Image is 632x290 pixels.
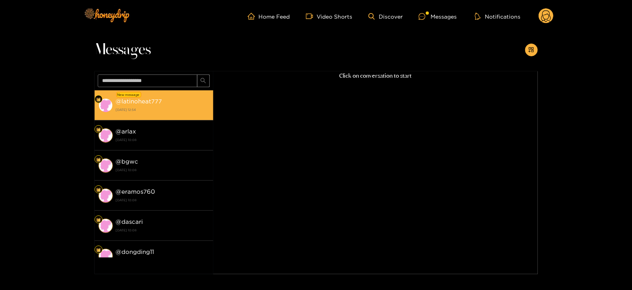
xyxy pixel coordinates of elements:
img: conversation [99,189,113,203]
strong: [DATE] 10:08 [116,257,209,264]
strong: @ dascari [116,218,143,225]
img: Fan Level [96,187,101,192]
span: appstore-add [528,47,534,53]
button: Notifications [473,12,523,20]
strong: @ dongding11 [116,248,154,255]
strong: @ latinoheat777 [116,98,162,105]
span: video-camera [306,13,317,20]
img: conversation [99,219,113,233]
span: Messages [95,40,151,59]
img: Fan Level [96,127,101,132]
strong: @ eramos760 [116,188,156,195]
div: New message [116,92,141,97]
strong: [DATE] 10:08 [116,166,209,174]
img: conversation [99,128,113,143]
img: Fan Level [96,157,101,162]
a: Video Shorts [306,13,353,20]
div: Messages [419,12,457,21]
strong: [DATE] 10:08 [116,197,209,204]
strong: @ bgwc [116,158,139,165]
img: conversation [99,158,113,173]
button: search [197,74,210,87]
img: conversation [99,98,113,113]
strong: [DATE] 10:08 [116,136,209,143]
strong: [DATE] 12:54 [116,106,209,113]
img: conversation [99,249,113,263]
img: Fan Level [96,248,101,252]
span: home [248,13,259,20]
p: Click on conversation to start [213,71,538,80]
span: search [200,78,206,84]
strong: @ arlax [116,128,137,135]
strong: [DATE] 10:08 [116,227,209,234]
img: Fan Level [96,217,101,222]
button: appstore-add [525,44,538,56]
a: Home Feed [248,13,290,20]
img: Fan Level [96,97,101,102]
a: Discover [368,13,403,20]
